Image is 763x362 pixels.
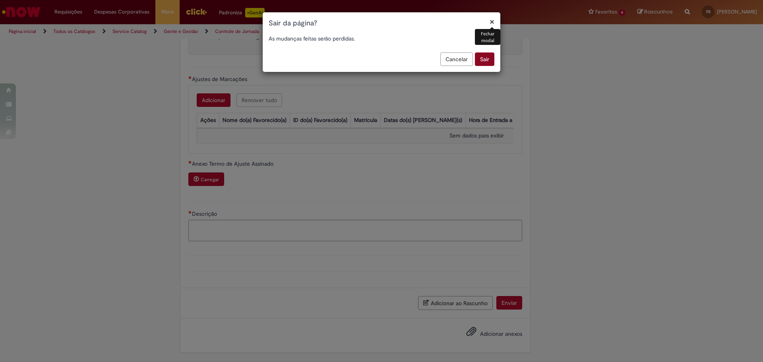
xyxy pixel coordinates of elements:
[475,29,500,45] div: Fechar modal
[269,18,494,29] h1: Sair da página?
[490,17,494,26] button: Fechar modal
[440,52,473,66] button: Cancelar
[475,52,494,66] button: Sair
[269,35,494,43] p: As mudanças feitas serão perdidas.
